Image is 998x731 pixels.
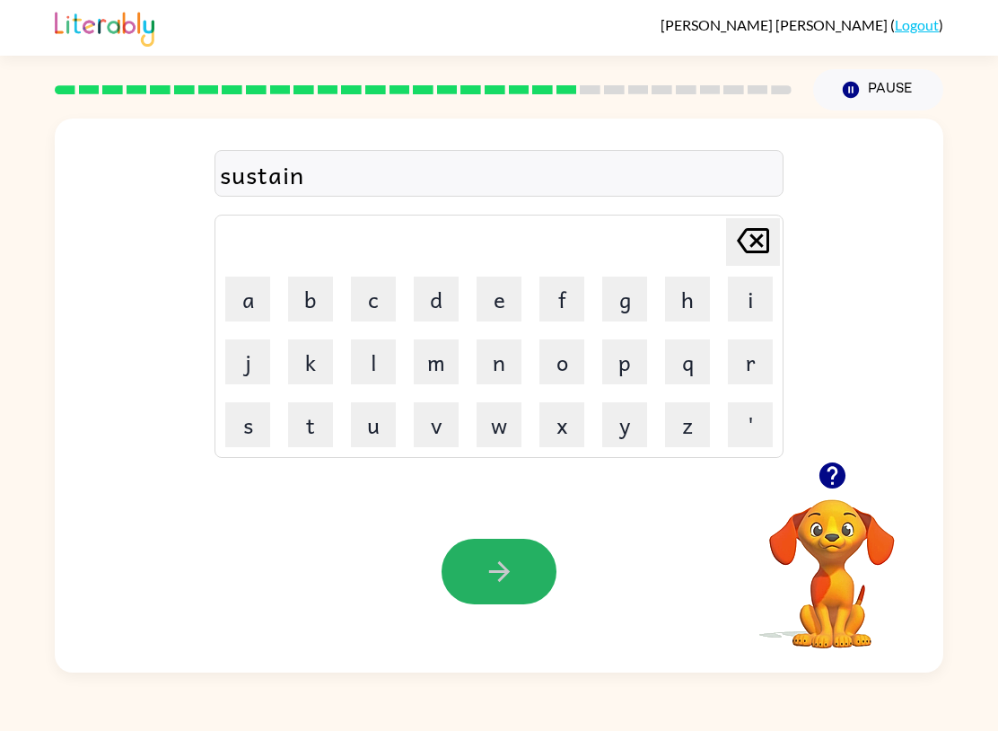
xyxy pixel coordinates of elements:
button: d [414,277,459,321]
button: g [602,277,647,321]
button: s [225,402,270,447]
button: m [414,339,459,384]
button: e [477,277,521,321]
button: r [728,339,773,384]
button: v [414,402,459,447]
button: k [288,339,333,384]
a: Logout [895,16,939,33]
button: i [728,277,773,321]
span: [PERSON_NAME] [PERSON_NAME] [661,16,890,33]
button: Pause [813,69,943,110]
button: j [225,339,270,384]
button: u [351,402,396,447]
div: ( ) [661,16,943,33]
video: Your browser must support playing .mp4 files to use Literably. Please try using another browser. [742,471,922,651]
button: b [288,277,333,321]
button: t [288,402,333,447]
button: h [665,277,710,321]
button: x [539,402,584,447]
div: sustain [220,155,778,193]
button: c [351,277,396,321]
button: a [225,277,270,321]
button: n [477,339,521,384]
button: o [539,339,584,384]
button: ' [728,402,773,447]
img: Literably [55,7,154,47]
button: z [665,402,710,447]
button: y [602,402,647,447]
button: f [539,277,584,321]
button: p [602,339,647,384]
button: l [351,339,396,384]
button: q [665,339,710,384]
button: w [477,402,521,447]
